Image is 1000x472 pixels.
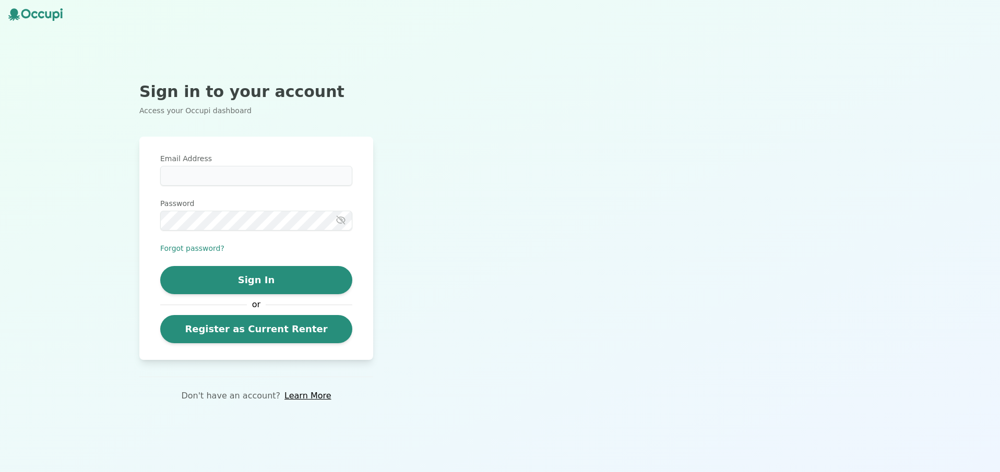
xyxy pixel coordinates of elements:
p: Access your Occupi dashboard [139,105,373,116]
label: Email Address [160,153,352,164]
a: Register as Current Renter [160,315,352,343]
p: Don't have an account? [181,390,280,402]
h2: Sign in to your account [139,82,373,101]
a: Learn More [284,390,331,402]
button: Forgot password? [160,243,224,253]
label: Password [160,198,352,209]
button: Sign In [160,266,352,294]
span: or [247,298,266,311]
